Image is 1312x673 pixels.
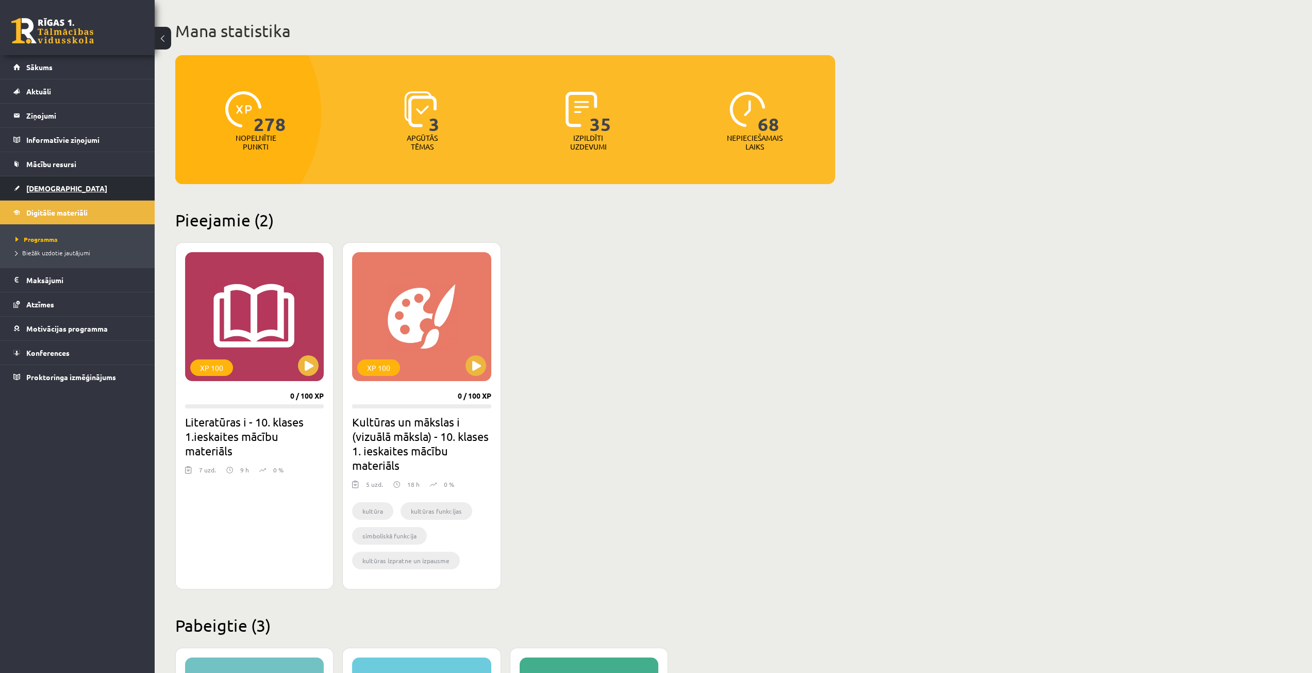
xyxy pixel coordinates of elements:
[199,465,216,481] div: 7 uzd.
[236,134,276,151] p: Nopelnītie punkti
[402,134,442,151] p: Apgūtās tēmas
[566,91,597,127] img: icon-completed-tasks-ad58ae20a441b2904462921112bc710f1caf180af7a3daa7317a5a94f2d26646.svg
[240,465,249,474] p: 9 h
[352,552,460,569] li: kultūras izpratne un izpausme
[175,615,835,635] h2: Pabeigtie (3)
[590,91,611,134] span: 35
[26,372,116,382] span: Proktoringa izmēģinājums
[15,249,90,257] span: Biežāk uzdotie jautājumi
[401,502,472,520] li: kultūras funkcijas
[407,480,420,489] p: 18 h
[357,359,400,376] div: XP 100
[13,104,142,127] a: Ziņojumi
[273,465,284,474] p: 0 %
[729,91,766,127] img: icon-clock-7be60019b62300814b6bd22b8e044499b485619524d84068768e800edab66f18.svg
[26,62,53,72] span: Sākums
[26,268,142,292] legend: Maksājumi
[352,502,393,520] li: kultūra
[13,201,142,224] a: Digitālie materiāli
[190,359,233,376] div: XP 100
[13,341,142,365] a: Konferences
[26,128,142,152] legend: Informatīvie ziņojumi
[225,91,261,127] img: icon-xp-0682a9bc20223a9ccc6f5883a126b849a74cddfe5390d2b41b4391c66f2066e7.svg
[26,324,108,333] span: Motivācijas programma
[175,21,835,41] h1: Mana statistika
[11,18,94,44] a: Rīgas 1. Tālmācības vidusskola
[366,480,383,495] div: 5 uzd.
[13,152,142,176] a: Mācību resursi
[352,527,427,545] li: simboliskā funkcija
[568,134,608,151] p: Izpildīti uzdevumi
[13,55,142,79] a: Sākums
[254,91,286,134] span: 278
[13,176,142,200] a: [DEMOGRAPHIC_DATA]
[444,480,454,489] p: 0 %
[758,91,779,134] span: 68
[26,348,70,357] span: Konferences
[26,159,76,169] span: Mācību resursi
[15,235,144,244] a: Programma
[13,292,142,316] a: Atzīmes
[26,87,51,96] span: Aktuāli
[13,365,142,389] a: Proktoringa izmēģinājums
[429,91,440,134] span: 3
[13,317,142,340] a: Motivācijas programma
[26,300,54,309] span: Atzīmes
[13,79,142,103] a: Aktuāli
[26,104,142,127] legend: Ziņojumi
[13,268,142,292] a: Maksājumi
[727,134,783,151] p: Nepieciešamais laiks
[26,184,107,193] span: [DEMOGRAPHIC_DATA]
[352,415,491,472] h2: Kultūras un mākslas i (vizuālā māksla) - 10. klases 1. ieskaites mācību materiāls
[26,208,88,217] span: Digitālie materiāli
[15,248,144,257] a: Biežāk uzdotie jautājumi
[15,235,58,243] span: Programma
[185,415,324,458] h2: Literatūras i - 10. klases 1.ieskaites mācību materiāls
[175,210,835,230] h2: Pieejamie (2)
[13,128,142,152] a: Informatīvie ziņojumi
[404,91,437,127] img: icon-learned-topics-4a711ccc23c960034f471b6e78daf4a3bad4a20eaf4de84257b87e66633f6470.svg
